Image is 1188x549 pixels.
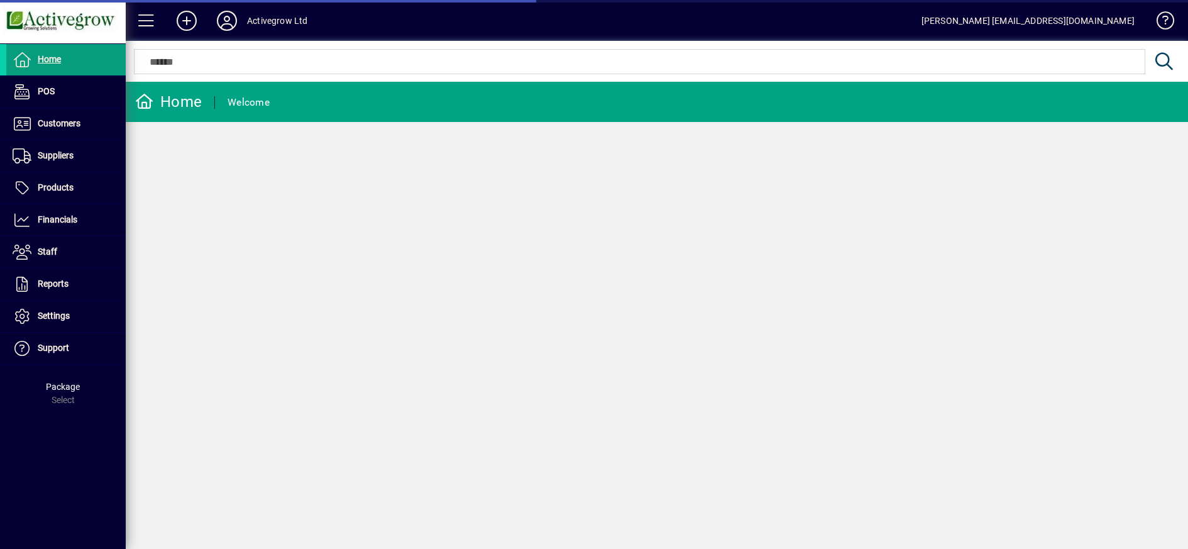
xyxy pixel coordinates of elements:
[135,92,202,112] div: Home
[6,76,126,108] a: POS
[6,204,126,236] a: Financials
[6,269,126,300] a: Reports
[6,140,126,172] a: Suppliers
[38,279,69,289] span: Reports
[38,150,74,160] span: Suppliers
[207,9,247,32] button: Profile
[38,54,61,64] span: Home
[38,86,55,96] span: POS
[167,9,207,32] button: Add
[1147,3,1172,43] a: Knowledge Base
[6,108,126,140] a: Customers
[6,301,126,332] a: Settings
[6,333,126,364] a: Support
[6,236,126,268] a: Staff
[921,11,1135,31] div: [PERSON_NAME] [EMAIL_ADDRESS][DOMAIN_NAME]
[38,247,57,257] span: Staff
[247,11,307,31] div: Activegrow Ltd
[38,118,80,128] span: Customers
[6,172,126,204] a: Products
[228,92,270,113] div: Welcome
[38,343,69,353] span: Support
[46,382,80,392] span: Package
[38,214,77,225] span: Financials
[38,311,70,321] span: Settings
[38,182,74,192] span: Products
